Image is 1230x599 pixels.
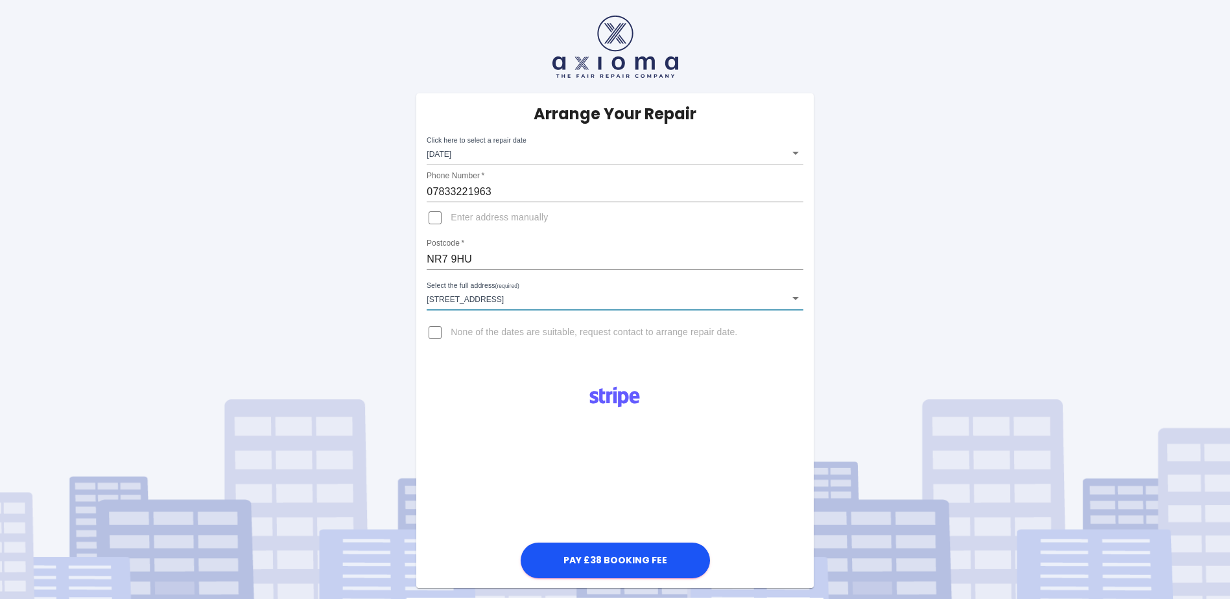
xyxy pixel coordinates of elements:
h5: Arrange Your Repair [534,104,696,124]
img: Logo [582,382,647,413]
small: (required) [495,283,519,289]
img: axioma [552,16,678,78]
button: Pay £38 Booking Fee [521,543,710,578]
div: [STREET_ADDRESS] [427,287,803,310]
label: Postcode [427,238,464,249]
iframe: Secure payment input frame [517,416,712,539]
label: Phone Number [427,170,484,182]
span: None of the dates are suitable, request contact to arrange repair date. [451,326,737,339]
span: Enter address manually [451,211,548,224]
div: [DATE] [427,141,803,165]
label: Click here to select a repair date [427,135,526,145]
label: Select the full address [427,281,519,291]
